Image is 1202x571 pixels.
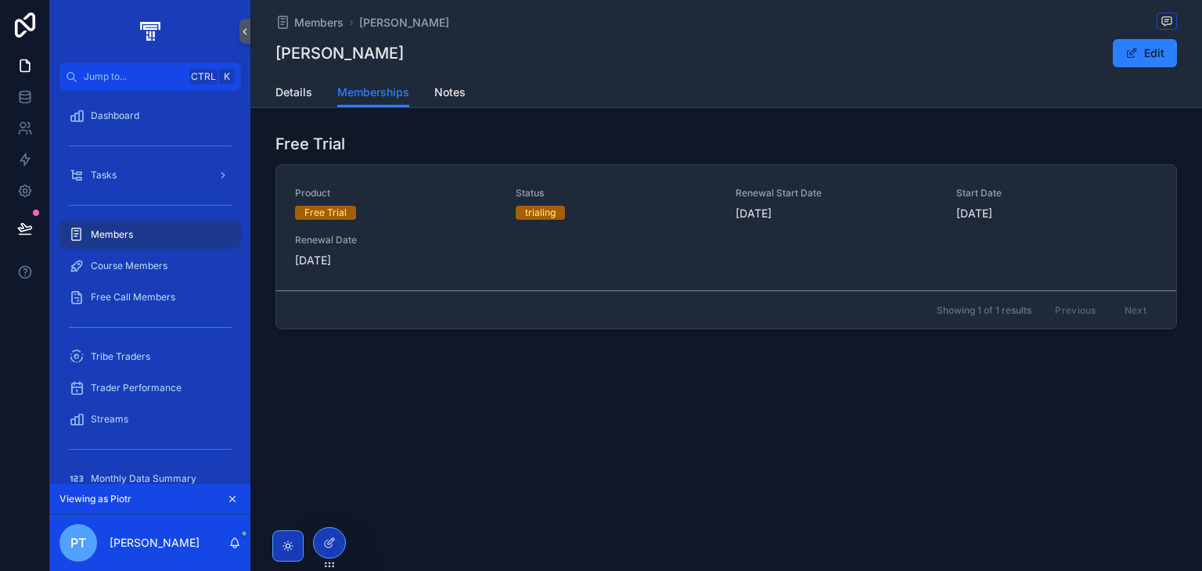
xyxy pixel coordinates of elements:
h1: [PERSON_NAME] [275,42,404,64]
a: Tribe Traders [59,343,241,371]
span: Jump to... [84,70,183,83]
a: Trader Performance [59,374,241,402]
span: Renewal Date [295,234,497,246]
span: Streams [91,413,128,426]
span: Members [91,228,133,241]
img: App logo [137,19,163,44]
span: Start Date [956,187,1158,199]
a: Members [59,221,241,249]
a: Dashboard [59,102,241,130]
span: Course Members [91,260,167,272]
div: Free Trial [304,206,347,220]
span: Notes [434,84,466,100]
span: Renewal Start Date [736,187,937,199]
span: Members [294,15,344,31]
span: Memberships [337,84,409,100]
a: Details [275,78,312,110]
div: trialing [525,206,556,220]
a: Tasks [59,161,241,189]
span: Status [516,187,718,199]
a: Notes [434,78,466,110]
span: Viewing as Piotr [59,493,131,505]
a: Streams [59,405,241,433]
button: Jump to...CtrlK [59,63,241,91]
span: Details [275,84,312,100]
span: Ctrl [189,69,218,84]
span: PT [70,533,86,552]
a: Members [275,15,344,31]
a: [PERSON_NAME] [359,15,449,31]
button: Edit [1113,39,1177,67]
span: Product [295,187,497,199]
a: Free Call Members [59,283,241,311]
a: Course Members [59,252,241,280]
span: Showing 1 of 1 results [937,304,1031,317]
div: scrollable content [50,91,250,484]
span: Free Call Members [91,291,175,303]
span: Monthly Data Summary [91,472,196,485]
a: Monthly Data Summary [59,465,241,493]
h1: Free Trial [275,133,345,155]
span: [DATE] [956,206,1158,221]
span: [DATE] [736,206,937,221]
p: [PERSON_NAME] [110,535,200,551]
span: K [221,70,233,83]
span: Dashboard [91,110,139,122]
span: Trader Performance [91,382,182,394]
span: Tribe Traders [91,350,150,363]
span: [DATE] [295,253,497,268]
span: Tasks [91,169,117,181]
a: Memberships [337,78,409,108]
